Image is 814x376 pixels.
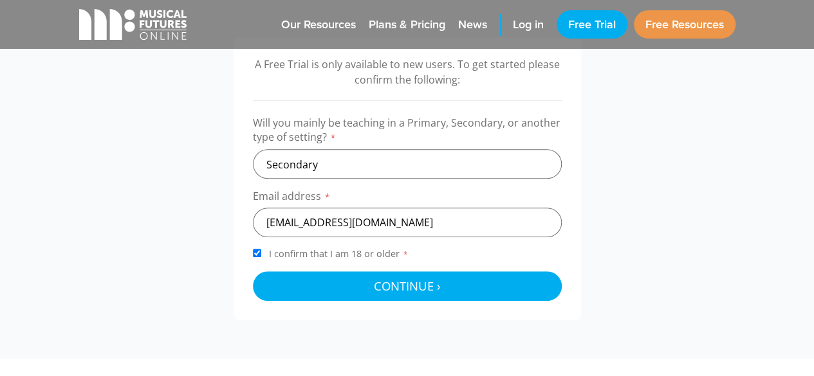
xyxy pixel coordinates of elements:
[281,16,356,33] span: Our Resources
[253,189,562,208] label: Email address
[253,57,562,87] p: A Free Trial is only available to new users. To get started please confirm the following:
[513,16,544,33] span: Log in
[634,10,735,39] a: Free Resources
[557,10,627,39] a: Free Trial
[458,16,487,33] span: News
[374,278,441,294] span: Continue ›
[253,116,562,149] label: Will you mainly be teaching in a Primary, Secondary, or another type of setting?
[253,249,261,257] input: I confirm that I am 18 or older*
[253,271,562,301] button: Continue ›
[369,16,445,33] span: Plans & Pricing
[266,247,411,260] span: I confirm that I am 18 or older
